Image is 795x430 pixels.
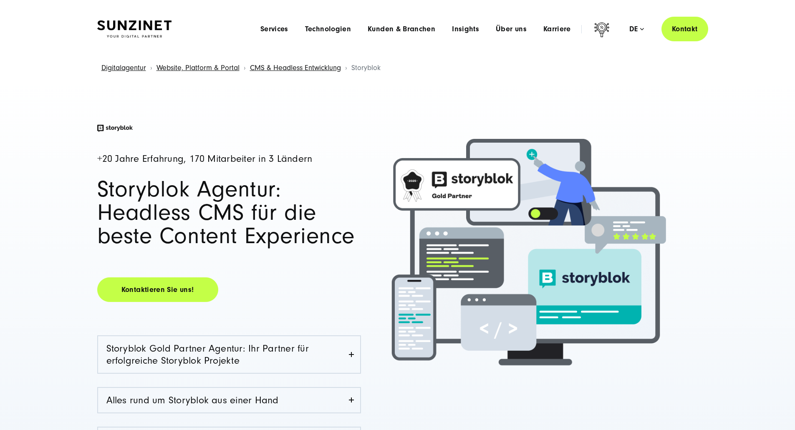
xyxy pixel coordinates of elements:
[97,20,172,38] img: SUNZINET Full Service Digital Agentur
[452,25,479,33] a: Insights
[250,63,341,72] a: CMS & Headless Entwicklung
[97,178,361,248] h1: Storyblok Agentur: Headless CMS für die beste Content Experience
[97,125,133,132] img: Storyblok Logo Schwarz
[543,25,571,33] a: Karriere
[97,277,218,302] a: Kontaktieren Sie uns!
[629,25,644,33] div: de
[371,115,689,398] img: Storyblok Agentur SUNZINET
[101,63,146,72] a: Digitalagentur
[97,154,361,164] h4: +20 Jahre Erfahrung, 170 Mitarbeiter in 3 Ländern
[156,63,240,72] a: Website, Platform & Portal
[98,388,360,412] a: Alles rund um Storyblok aus einer Hand
[98,336,360,373] a: Storyblok Gold Partner Agentur: Ihr Partner für erfolgreiche Storyblok Projekte
[661,17,708,41] a: Kontakt
[260,25,288,33] a: Services
[496,25,527,33] a: Über uns
[351,63,381,72] span: Storyblok
[368,25,435,33] a: Kunden & Branchen
[305,25,351,33] a: Technologien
